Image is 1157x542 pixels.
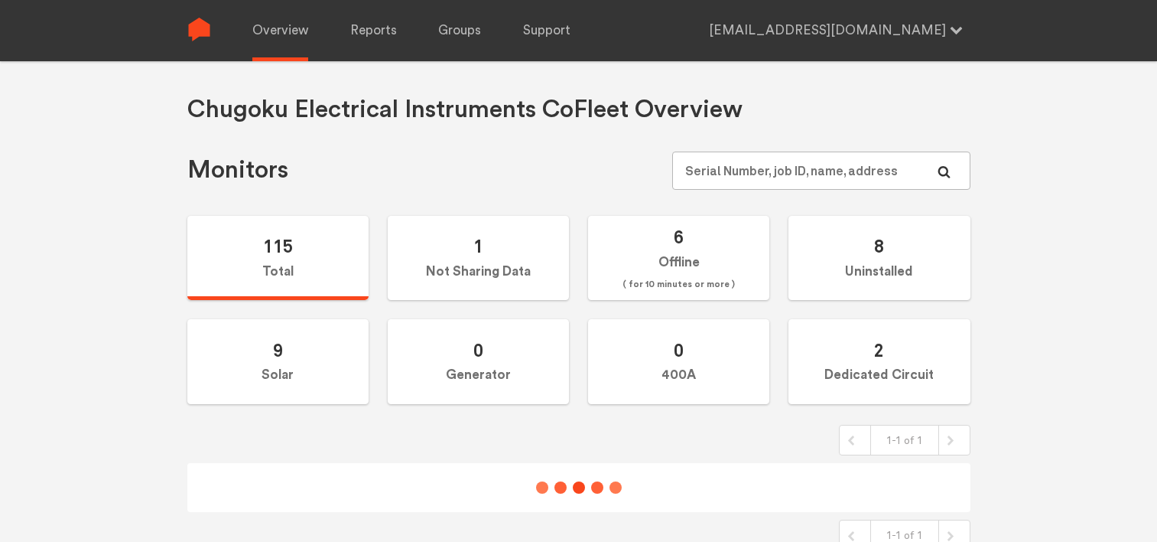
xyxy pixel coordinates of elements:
label: Dedicated Circuit [788,319,970,404]
label: Solar [187,319,369,404]
input: Serial Number, job ID, name, address [672,152,970,190]
span: 6 [674,226,684,248]
h1: Chugoku Electrical Instruments Co Fleet Overview [187,94,743,126]
span: 0 [674,339,684,361]
span: 1 [473,235,483,257]
span: ( for 10 minutes or more ) [622,276,735,294]
div: 1-1 of 1 [870,426,939,455]
span: 2 [874,339,884,361]
h1: Monitors [187,155,288,186]
span: 9 [273,339,283,361]
label: Offline [588,216,769,301]
label: Generator [388,319,569,404]
label: Uninstalled [788,216,970,301]
span: 0 [473,339,483,361]
label: Not Sharing Data [388,216,569,301]
img: Sense Logo [187,18,211,41]
label: 400A [588,319,769,404]
label: Total [187,216,369,301]
span: 115 [263,235,293,257]
span: 8 [874,235,884,257]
